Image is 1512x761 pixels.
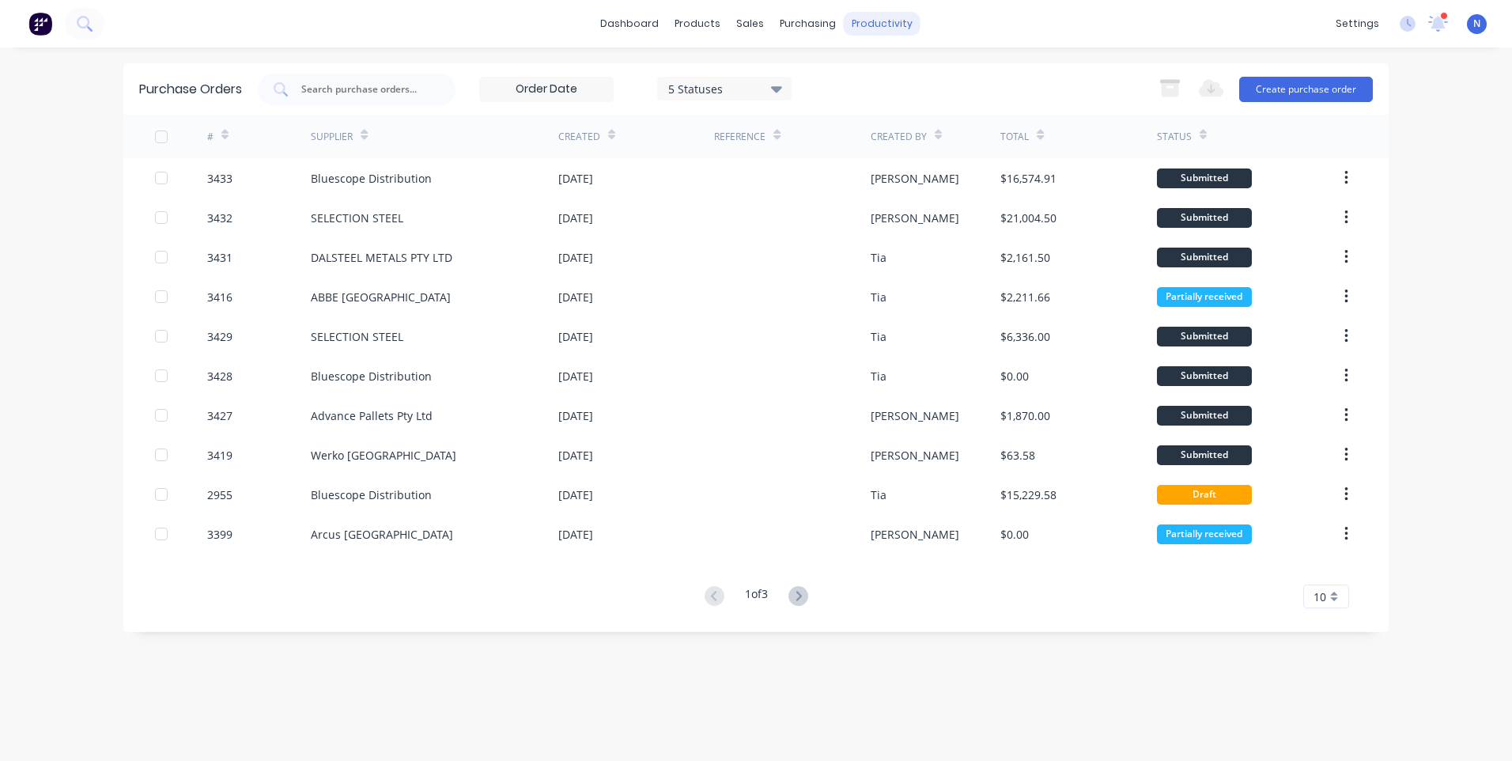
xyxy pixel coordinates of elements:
div: 3419 [207,447,232,464]
div: 1 of 3 [745,585,768,608]
div: [DATE] [558,170,593,187]
div: Partially received [1157,524,1252,544]
div: [DATE] [558,368,593,384]
div: Tia [871,289,886,305]
div: Submitted [1157,208,1252,228]
div: [PERSON_NAME] [871,170,959,187]
div: SELECTION STEEL [311,328,403,345]
div: Tia [871,368,886,384]
div: Created By [871,130,927,144]
div: Total [1000,130,1029,144]
div: sales [728,12,772,36]
div: $0.00 [1000,368,1029,384]
div: Created [558,130,600,144]
span: N [1473,17,1480,31]
div: Submitted [1157,366,1252,386]
div: $2,161.50 [1000,249,1050,266]
div: 3432 [207,210,232,226]
div: $15,229.58 [1000,487,1057,503]
div: purchasing [772,12,844,36]
div: Partially received [1157,287,1252,307]
div: 2955 [207,487,232,503]
div: Werko [GEOGRAPHIC_DATA] [311,447,456,464]
div: [DATE] [558,447,593,464]
span: 10 [1314,589,1326,605]
img: Factory [28,12,52,36]
div: Reference [714,130,765,144]
div: Bluescope Distribution [311,368,432,384]
div: $0.00 [1000,526,1029,543]
div: SELECTION STEEL [311,210,403,226]
div: Submitted [1157,445,1252,465]
div: DALSTEEL METALS PTY LTD [311,249,452,266]
div: [DATE] [558,328,593,345]
div: Arcus [GEOGRAPHIC_DATA] [311,526,453,543]
div: $1,870.00 [1000,407,1050,424]
div: Advance Pallets Pty Ltd [311,407,433,424]
div: settings [1328,12,1387,36]
div: Tia [871,328,886,345]
div: 3431 [207,249,232,266]
div: productivity [844,12,920,36]
div: [PERSON_NAME] [871,210,959,226]
div: $6,336.00 [1000,328,1050,345]
div: 3399 [207,526,232,543]
div: Submitted [1157,248,1252,267]
div: $63.58 [1000,447,1035,464]
div: Supplier [311,130,353,144]
div: 3416 [207,289,232,305]
a: dashboard [592,12,667,36]
button: Create purchase order [1239,77,1373,102]
div: Submitted [1157,327,1252,346]
div: [DATE] [558,526,593,543]
div: [DATE] [558,210,593,226]
div: Bluescope Distribution [311,487,432,503]
input: Search purchase orders... [300,81,431,97]
div: [DATE] [558,487,593,503]
div: ABBE [GEOGRAPHIC_DATA] [311,289,451,305]
div: 5 Statuses [668,80,781,97]
div: Purchase Orders [139,80,242,99]
div: $21,004.50 [1000,210,1057,226]
div: [DATE] [558,249,593,266]
div: [DATE] [558,407,593,424]
div: 3433 [207,170,232,187]
div: $16,574.91 [1000,170,1057,187]
div: [PERSON_NAME] [871,407,959,424]
div: products [667,12,728,36]
div: 3427 [207,407,232,424]
div: Bluescope Distribution [311,170,432,187]
div: 3428 [207,368,232,384]
div: Draft [1157,485,1252,505]
div: $2,211.66 [1000,289,1050,305]
div: Status [1157,130,1192,144]
div: [PERSON_NAME] [871,447,959,464]
div: Submitted [1157,168,1252,188]
div: Tia [871,487,886,503]
div: Tia [871,249,886,266]
div: Submitted [1157,406,1252,426]
div: [PERSON_NAME] [871,526,959,543]
div: # [207,130,214,144]
div: 3429 [207,328,232,345]
input: Order Date [480,78,613,101]
div: [DATE] [558,289,593,305]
